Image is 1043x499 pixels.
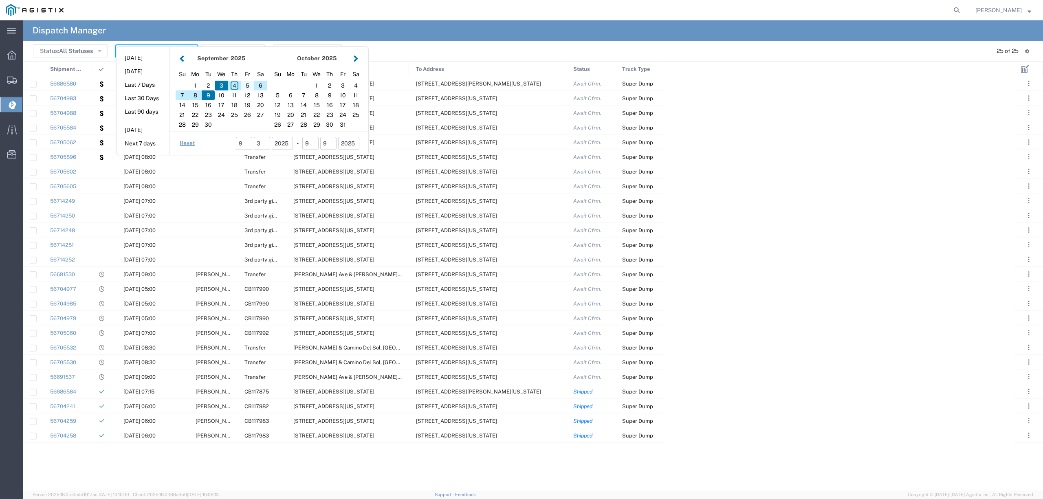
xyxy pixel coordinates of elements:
div: 24 [215,110,228,120]
span: Await Cfrm. [573,213,601,219]
div: 15 [189,100,202,110]
span: 09/09/2025, 07:00 [123,227,156,233]
h4: Dispatch Manager [33,20,106,41]
strong: September [197,55,229,62]
div: 31 [336,120,349,130]
div: 10 [336,90,349,100]
div: 22 [310,110,323,120]
span: Jose Saavedra [196,286,240,292]
div: 28 [176,120,189,130]
span: Await Cfrm. [573,154,601,160]
button: ... [1023,386,1034,397]
button: ... [1023,356,1034,368]
span: Juan Mendoza [196,359,240,365]
button: Saved Searches [200,44,265,57]
a: 56704241 [50,403,75,409]
span: 4165 E Childs Ave, Merced, California, 95341, United States [416,169,497,175]
div: Tuesday [297,68,310,81]
div: 14 [297,100,310,110]
input: dd [320,137,337,150]
span: CB117990 [244,315,269,321]
span: 89 Lincoln Blvd., Lincoln, California, United States [416,198,497,204]
div: 30 [202,120,215,130]
div: 23 [323,110,336,120]
div: Sunday [176,68,189,81]
a: 56714252 [50,257,75,263]
span: Super Dump [622,110,653,116]
div: 18 [228,100,241,110]
span: 09/09/2025, 07:00 [123,242,156,248]
span: . . . [1028,93,1030,103]
span: 09/04/2025, 07:00 [123,330,156,336]
input: yyyy [338,137,359,150]
div: 22 [189,110,202,120]
span: Taranbir Chhina [196,271,240,277]
a: 56705605 [50,183,76,189]
span: 3rd party giveaway [244,227,291,233]
span: 2401 Coffee Rd, Bakersfield, California, 93308, United States [416,345,497,351]
span: 499 Sunrise Ave, Madera, California, United States [293,183,374,189]
span: Pacheco & Camino Del Sol, Bakersfield, California, United States [293,359,528,365]
div: Friday [336,68,349,81]
button: ... [1023,239,1034,251]
div: 19 [241,100,254,110]
span: 09/05/2025, 08:00 [123,183,156,189]
input: dd [254,137,270,150]
span: Hector Velasquez [196,301,240,307]
div: 13 [254,90,267,100]
span: . . . [1028,299,1030,308]
a: 56705596 [50,154,76,160]
div: 23 [202,110,215,120]
div: 2 [202,81,215,90]
span: . . . [1028,372,1030,382]
span: Await Cfrm. [573,257,601,263]
a: 56704985 [50,301,76,307]
span: Super Dump [622,125,653,131]
div: 14 [176,100,189,110]
span: 499 Sunrise Ave, Madera, California, United States [293,154,374,160]
span: 4165 E Childs Ave, Merced, California, 95341, United States [416,183,497,189]
span: Await Cfrm. [573,169,601,175]
div: 25 of 25 [997,47,1019,55]
div: 29 [310,120,323,130]
button: ... [1023,254,1034,265]
div: 21 [176,110,189,120]
span: Lorretta Ayala [975,6,1022,15]
span: Super Dump [622,301,653,307]
span: . . . [1028,137,1030,147]
div: 20 [284,110,297,120]
div: 27 [254,110,267,120]
div: 16 [202,100,215,110]
span: To Address [416,62,444,77]
strong: October [297,55,320,62]
button: ... [1023,136,1034,148]
button: ... [1023,298,1034,309]
span: Pacheco & Camino Del Sol, Bakersfield, California, United States [293,345,528,351]
button: ... [1023,283,1034,295]
span: 09/09/2025, 07:00 [123,257,156,263]
button: [DATE] [117,52,169,64]
div: 9 [202,90,215,100]
button: ... [1023,180,1034,192]
div: 8 [310,90,323,100]
a: 56686580 [50,81,76,87]
button: ... [1023,92,1034,104]
span: 499 Sunrise Ave, Madera, California, United States [416,125,497,131]
div: Monday [189,68,202,81]
div: 7 [297,90,310,100]
button: ... [1023,210,1034,221]
div: 11 [228,90,241,100]
a: 56704988 [50,110,76,116]
span: . . . [1028,343,1030,352]
span: 308 W Alluvial Ave, Clovis, California, 93611, United States [293,330,374,336]
span: . . . [1028,181,1030,191]
span: 2401 Coffee Rd, Bakersfield, California, 93308, United States [416,359,497,365]
span: 89 Lincoln Blvd., Lincoln, California, United States [416,227,497,233]
span: Super Dump [622,315,653,321]
span: Await Cfrm. [573,227,601,233]
a: 56705062 [50,139,76,145]
div: 9 [323,90,336,100]
span: 89 Lincoln Blvd., Lincoln, California, United States [416,242,497,248]
div: 16 [323,100,336,110]
a: 56704977 [50,286,76,292]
